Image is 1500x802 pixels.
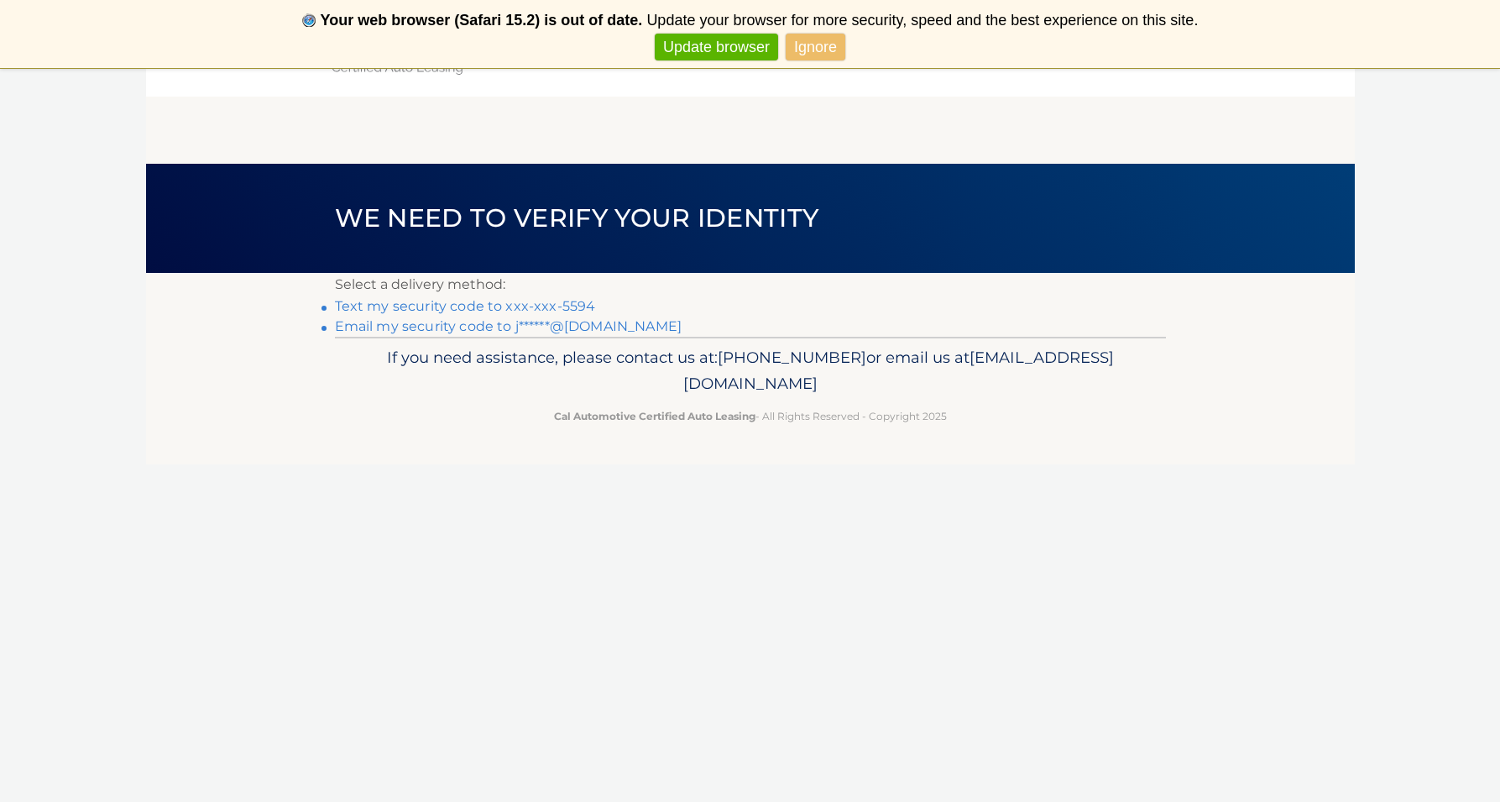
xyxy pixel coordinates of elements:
[554,410,755,422] strong: Cal Automotive Certified Auto Leasing
[786,34,845,61] a: Ignore
[346,344,1155,398] p: If you need assistance, please contact us at: or email us at
[335,298,596,314] a: Text my security code to xxx-xxx-5594
[655,34,778,61] a: Update browser
[335,273,1166,296] p: Select a delivery method:
[321,12,643,29] b: Your web browser (Safari 15.2) is out of date.
[718,348,866,367] span: [PHONE_NUMBER]
[346,407,1155,425] p: - All Rights Reserved - Copyright 2025
[335,202,819,233] span: We need to verify your identity
[646,12,1198,29] span: Update your browser for more security, speed and the best experience on this site.
[335,318,682,334] a: Email my security code to j******@[DOMAIN_NAME]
